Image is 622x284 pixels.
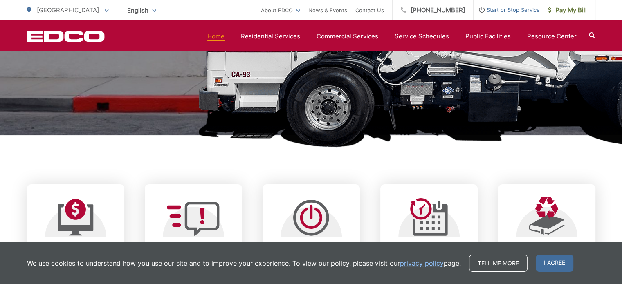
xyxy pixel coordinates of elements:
a: privacy policy [400,258,444,268]
a: News & Events [308,5,347,15]
span: Pay My Bill [548,5,587,15]
a: EDCD logo. Return to the homepage. [27,31,105,42]
a: Residential Services [241,31,300,41]
a: Resource Center [527,31,577,41]
span: [GEOGRAPHIC_DATA] [37,6,99,14]
p: We use cookies to understand how you use our site and to improve your experience. To view our pol... [27,258,461,268]
a: Home [207,31,225,41]
a: Service Schedules [395,31,449,41]
span: English [121,3,162,18]
a: Contact Us [355,5,384,15]
a: About EDCO [261,5,300,15]
a: Commercial Services [317,31,378,41]
a: Public Facilities [465,31,511,41]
